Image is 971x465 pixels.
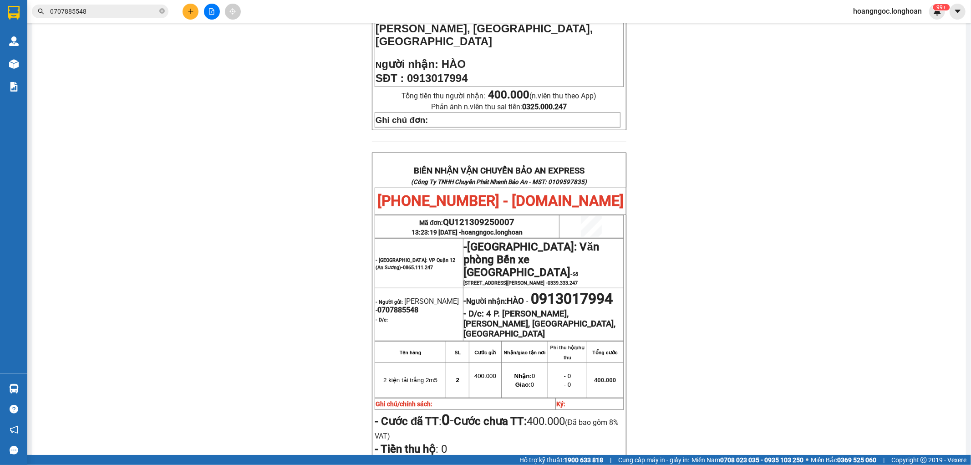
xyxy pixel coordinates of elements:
[691,455,803,465] span: Miền Nam
[464,240,599,279] span: [GEOGRAPHIC_DATA]: Văn phòng Bến xe [GEOGRAPHIC_DATA]
[515,381,531,388] strong: Giao:
[461,229,523,236] span: hoangngoc.longhoan
[883,455,885,465] span: |
[442,58,466,70] span: HÀO
[514,373,535,379] span: 0
[376,115,428,125] strong: Ghi chú đơn:
[8,6,20,20] img: logo-vxr
[400,350,421,355] strong: Tên hàng
[474,373,496,379] span: 400.000
[9,36,19,46] img: warehouse-icon
[514,373,532,379] strong: Nhận:
[467,297,524,306] span: Người nhận:
[375,415,439,428] strong: - Cước đã TT
[9,384,19,393] img: warehouse-icon
[522,102,567,111] strong: 0325.000.247
[61,18,187,28] span: Ngày in phiếu: 13:23 ngày
[72,31,182,47] span: CÔNG TY TNHH CHUYỂN PHÁT NHANH BẢO AN
[414,166,585,176] strong: BIÊN NHẬN VẬN CHUYỂN BẢO AN EXPRESS
[383,377,437,383] span: 2 kiện tải trắng 2m5
[64,4,184,16] strong: PHIẾU DÁN LÊN HÀNG
[411,179,587,185] strong: (Công Ty TNHH Chuyển Phát Nhanh Bảo An - MST: 0109597835)
[594,377,616,383] span: 400.000
[456,377,459,383] span: 2
[375,443,447,455] span: :
[4,55,138,67] span: Mã đơn: QU121309250007
[454,415,527,428] strong: Cước chưa TT:
[564,381,571,388] span: - 0
[846,5,929,17] span: hoangngoc.longhoan
[376,257,455,271] span: - [GEOGRAPHIC_DATA]: VP Quận 12 (An Sương)-
[720,456,803,464] strong: 0708 023 035 - 0935 103 250
[381,58,438,70] span: gười nhận:
[837,456,876,464] strong: 0369 525 060
[377,306,418,314] span: 0707885548
[10,425,18,434] span: notification
[464,245,599,286] span: -
[954,7,962,15] span: caret-down
[376,10,593,47] span: 4 P. [PERSON_NAME], [PERSON_NAME], [GEOGRAPHIC_DATA], [GEOGRAPHIC_DATA]
[376,297,459,314] span: [PERSON_NAME] -
[159,8,165,14] span: close-circle
[376,400,432,408] strong: Ghi chú/chính sách:
[419,219,515,226] span: Mã đơn:
[438,443,447,455] span: 0
[443,217,515,227] span: QU121309250007
[950,4,966,20] button: caret-down
[531,290,613,307] span: 0913017994
[183,4,198,20] button: plus
[204,4,220,20] button: file-add
[507,296,524,306] span: HÀO
[464,240,468,253] span: -
[375,418,619,440] span: (Đã bao gồm 8% VAT)
[9,59,19,69] img: warehouse-icon
[407,72,468,84] span: 0913017994
[618,455,689,465] span: Cung cấp máy in - giấy in:
[464,309,484,319] strong: - D/c:
[431,102,567,111] span: Phản ánh n.viên thu sai tiền:
[402,92,596,100] span: Tổng tiền thu người nhận:
[455,350,461,355] strong: SL
[464,296,524,306] strong: -
[519,455,603,465] span: Hỗ trợ kỹ thuật:
[556,400,565,408] strong: Ký:
[403,265,433,271] span: 0865.111.247
[920,457,927,463] span: copyright
[376,299,403,305] strong: - Người gửi:
[933,7,941,15] img: icon-new-feature
[464,309,616,339] strong: 4 P. [PERSON_NAME], [PERSON_NAME], [GEOGRAPHIC_DATA], [GEOGRAPHIC_DATA]
[38,8,44,15] span: search
[376,72,404,84] strong: SĐT :
[25,31,48,39] strong: CSKH:
[376,317,388,323] strong: - D/c:
[806,458,808,462] span: ⚪️
[548,280,578,286] span: 0339.333.247
[375,443,436,455] strong: - Tiền thu hộ
[10,405,18,414] span: question-circle
[488,92,596,100] span: (n.viên thu theo App)
[564,373,571,379] span: - 0
[564,456,603,464] strong: 1900 633 818
[159,7,165,16] span: close-circle
[593,350,618,355] strong: Tổng cước
[10,446,18,455] span: message
[375,415,454,428] span: :
[225,4,241,20] button: aim
[442,411,454,429] span: -
[4,31,69,47] span: [PHONE_NUMBER]
[933,4,950,10] sup: 365
[229,8,236,15] span: aim
[524,297,531,306] span: -
[9,82,19,92] img: solution-icon
[188,8,194,15] span: plus
[442,411,450,429] strong: 0
[377,192,624,210] span: [PHONE_NUMBER] - [DOMAIN_NAME]
[610,455,611,465] span: |
[474,350,496,355] strong: Cước gửi
[50,6,158,16] input: Tìm tên, số ĐT hoặc mã đơn
[550,345,585,360] strong: Phí thu hộ/phụ thu
[488,88,529,101] strong: 400.000
[811,455,876,465] span: Miền Bắc
[504,350,546,355] strong: Nhận/giao tận nơi
[208,8,215,15] span: file-add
